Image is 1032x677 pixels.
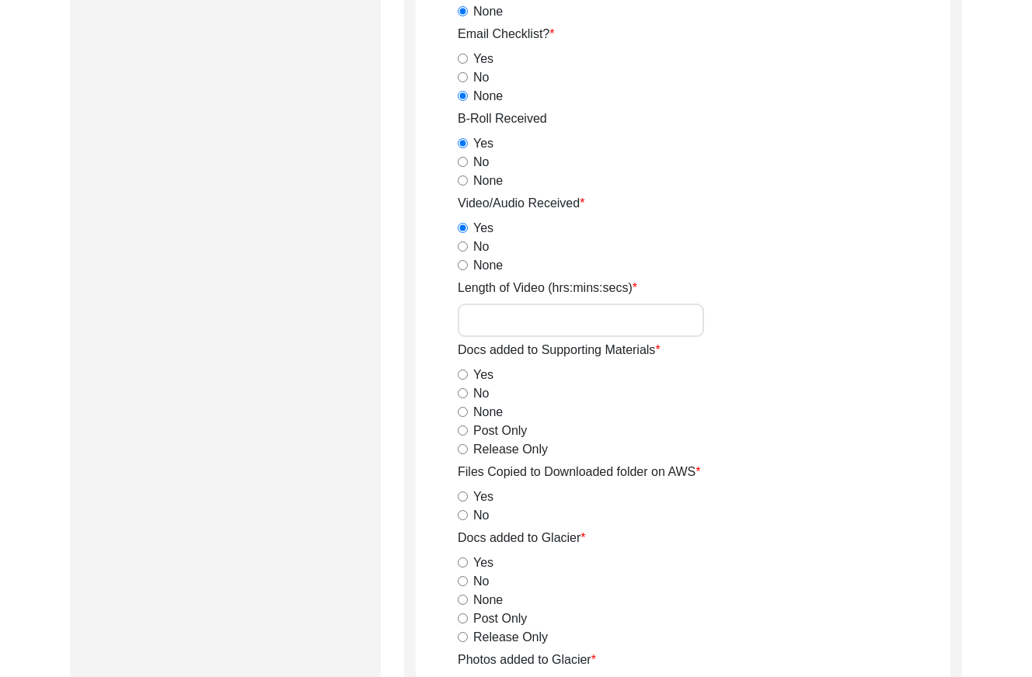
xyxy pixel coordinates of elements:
[458,341,661,359] label: Docs added to Supporting Materials
[473,488,493,506] label: Yes
[473,384,489,403] label: No
[458,651,596,669] label: Photos added to Glacier
[473,172,503,190] label: None
[458,194,584,213] label: Video/Audio Received
[473,87,503,106] label: None
[458,463,700,481] label: Files Copied to Downloaded folder on AWS
[473,572,489,591] label: No
[458,529,586,547] label: Docs added to Glacier
[458,25,555,43] label: Email Checklist?
[473,256,503,275] label: None
[473,440,548,459] label: Release Only
[473,68,489,87] label: No
[473,2,503,21] label: None
[473,219,493,238] label: Yes
[473,238,489,256] label: No
[473,134,493,153] label: Yes
[473,153,489,172] label: No
[458,279,637,297] label: Length of Video (hrs:mins:secs)
[473,422,527,440] label: Post Only
[473,506,489,525] label: No
[473,628,548,647] label: Release Only
[473,554,493,572] label: Yes
[473,591,503,609] label: None
[473,609,527,628] label: Post Only
[473,403,503,422] label: None
[473,366,493,384] label: Yes
[473,50,493,68] label: Yes
[458,109,547,128] label: B-Roll Received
